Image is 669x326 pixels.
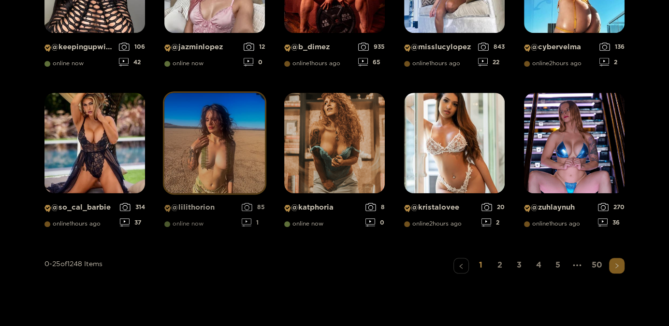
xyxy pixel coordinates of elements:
[119,58,145,66] div: 42
[404,93,505,234] a: Creator Profile Image: kristalovee@kristaloveeonline2hours ago202
[404,203,477,212] p: @ kristalovee
[458,263,464,269] span: left
[164,93,265,193] img: Creator Profile Image: lilithorion
[164,60,204,67] span: online now
[242,203,265,211] div: 85
[164,43,239,52] p: @ jazminlopez
[569,258,585,273] span: •••
[119,43,145,51] div: 106
[284,203,361,212] p: @ katphoria
[44,220,101,227] span: online 1 hours ago
[120,218,145,227] div: 37
[453,258,469,273] li: Previous Page
[164,203,237,212] p: @ lilithorion
[44,43,114,52] p: @ keepingupwithmo
[614,263,620,269] span: right
[478,58,505,66] div: 22
[598,218,625,227] div: 36
[473,258,488,272] a: 1
[284,93,385,193] img: Creator Profile Image: katphoria
[44,203,115,212] p: @ so_cal_barbie
[531,258,546,272] a: 4
[44,258,102,312] div: 0 - 25 of 1248 items
[242,218,265,227] div: 1
[511,258,527,272] a: 3
[531,258,546,273] li: 4
[120,203,145,211] div: 314
[599,43,625,51] div: 136
[492,258,508,273] li: 2
[284,43,353,52] p: @ b_dimez
[569,258,585,273] li: Next 5 Pages
[44,93,145,193] img: Creator Profile Image: so_cal_barbie
[481,203,505,211] div: 20
[284,220,323,227] span: online now
[358,43,385,51] div: 935
[404,43,473,52] p: @ misslucylopez
[244,58,265,66] div: 0
[598,203,625,211] div: 270
[365,218,385,227] div: 0
[524,203,593,212] p: @ zuhlaynuh
[473,258,488,273] li: 1
[164,93,265,234] a: Creator Profile Image: lilithorion@lilithoriononline now851
[524,220,580,227] span: online 1 hours ago
[358,58,385,66] div: 65
[550,258,566,273] li: 5
[44,93,145,234] a: Creator Profile Image: so_cal_barbie@so_cal_barbieonline1hours ago31437
[492,258,508,272] a: 2
[524,93,625,234] a: Creator Profile Image: zuhlaynuh@zuhlaynuhonline1hours ago27036
[550,258,566,272] a: 5
[524,60,582,67] span: online 2 hours ago
[524,93,625,193] img: Creator Profile Image: zuhlaynuh
[44,60,84,67] span: online now
[524,43,595,52] p: @ cybervelma
[481,218,505,227] div: 2
[404,93,505,193] img: Creator Profile Image: kristalovee
[453,258,469,273] button: left
[478,43,505,51] div: 843
[589,258,605,273] li: 50
[284,60,340,67] span: online 1 hours ago
[164,220,204,227] span: online now
[589,258,605,272] a: 50
[244,43,265,51] div: 12
[609,258,625,273] li: Next Page
[511,258,527,273] li: 3
[404,60,460,67] span: online 1 hours ago
[365,203,385,211] div: 8
[284,93,385,234] a: Creator Profile Image: katphoria@katphoriaonline now80
[609,258,625,273] button: right
[404,220,462,227] span: online 2 hours ago
[599,58,625,66] div: 2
